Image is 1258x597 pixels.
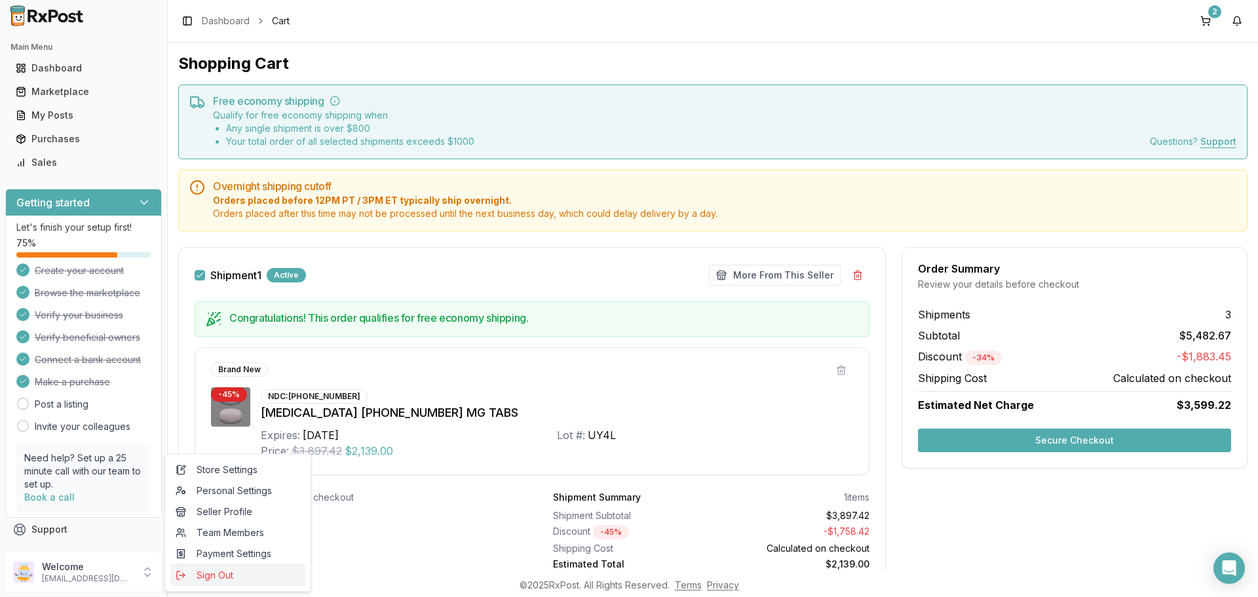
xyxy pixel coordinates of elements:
span: Discount [918,350,1002,363]
span: Verify beneficial owners [35,331,140,344]
div: Estimated Total [553,558,706,571]
a: Privacy [707,579,739,590]
span: Seller Profile [176,505,300,518]
div: Expires: [261,427,300,443]
nav: breadcrumb [202,14,290,28]
div: Discount [553,525,706,539]
p: [EMAIL_ADDRESS][DOMAIN_NAME] [42,573,133,584]
div: $2,139.00 [717,558,870,571]
button: Secure Checkout [918,429,1231,452]
span: Cart [272,14,290,28]
button: Purchases [5,128,162,149]
div: - $1,758.42 [717,525,870,539]
a: Team Members [170,522,305,543]
div: 1 items [844,491,869,504]
div: Purchases [16,132,151,145]
span: Browse the marketplace [35,286,140,299]
span: $3,599.22 [1177,397,1231,413]
a: Book a call [24,491,75,503]
div: [MEDICAL_DATA] [PHONE_NUMBER] MG TABS [261,404,853,422]
div: $3,897.42 [717,509,870,522]
img: RxPost Logo [5,5,89,26]
div: Marketplace [16,85,151,98]
a: Dashboard [10,56,157,80]
a: Invite your colleagues [35,420,130,433]
a: Post a listing [35,398,88,411]
button: Support [5,518,162,541]
span: Personal Settings [176,484,300,497]
div: - 45 % [593,525,629,539]
a: Dashboard [202,14,250,28]
a: My Posts [10,104,157,127]
a: Purchases [10,127,157,151]
li: Any single shipment is over $ 800 [226,122,474,135]
div: Order Summary [918,263,1231,274]
h3: Getting started [16,195,90,210]
img: Triumeq 600-50-300 MG TABS [211,387,250,427]
div: Open Intercom Messenger [1213,552,1245,584]
div: Questions? [1150,135,1236,148]
button: Sales [5,152,162,173]
div: Review your details before checkout [918,278,1231,291]
img: User avatar [13,562,34,583]
div: 2 [1208,5,1221,18]
span: Team Members [176,526,300,539]
a: Sales [10,151,157,174]
div: - 34 % [965,351,1002,365]
button: Dashboard [5,58,162,79]
div: Sales [16,156,151,169]
li: Your total order of all selected shipments exceeds $ 1000 [226,135,474,148]
div: Lot #: [557,427,585,443]
button: More From This Seller [709,265,841,286]
div: Shipment Summary [553,491,641,504]
span: Subtotal [918,328,960,343]
label: Shipment 1 [210,270,261,280]
span: Sign Out [176,569,300,582]
span: Payment Settings [176,547,300,560]
a: Personal Settings [170,480,305,501]
div: UY4L [588,427,616,443]
a: Terms [675,579,702,590]
div: Brand New [211,362,268,377]
h2: Main Menu [10,42,157,52]
span: 3 [1225,307,1231,322]
div: My Posts [16,109,151,122]
h5: Free economy shipping [213,96,1236,106]
a: Store Settings [170,459,305,480]
div: Qualify for free economy shipping when [213,109,474,148]
div: Price: [261,443,289,459]
span: $2,139.00 [345,443,393,459]
span: Feedback [31,547,76,560]
span: Verify your business [35,309,123,322]
span: Store Settings [176,463,300,476]
button: Feedback [5,541,162,565]
button: 2 [1195,10,1216,31]
div: - 45 % [211,387,247,402]
div: Calculated on checkout [717,542,870,555]
div: Active [267,268,306,282]
p: Let's finish your setup first! [16,221,151,234]
h5: Overnight shipping cutoff [213,181,1236,191]
button: My Posts [5,105,162,126]
span: Orders placed after this time may not be processed until the next business day, which could delay... [213,207,1236,220]
span: Calculated on checkout [1113,370,1231,386]
span: 75 % [16,237,36,250]
div: NDC: [PHONE_NUMBER] [261,389,368,404]
a: Seller Profile [170,501,305,522]
span: Estimated Net Charge [918,398,1034,412]
div: Select shipping method on checkout [195,491,511,504]
span: -$1,883.45 [1177,349,1231,365]
span: Orders placed before 12PM PT / 3PM ET typically ship overnight. [213,194,1236,207]
h5: Congratulations! This order qualifies for free economy shipping. [229,313,858,323]
span: $5,482.67 [1179,328,1231,343]
span: Shipments [918,307,970,322]
div: [DATE] [303,427,339,443]
h1: Shopping Cart [178,53,1248,74]
span: Make a purchase [35,376,110,389]
div: Shipment Subtotal [553,509,706,522]
button: Sign Out [170,564,305,586]
a: Marketplace [10,80,157,104]
a: Payment Settings [170,543,305,564]
p: Welcome [42,560,133,573]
